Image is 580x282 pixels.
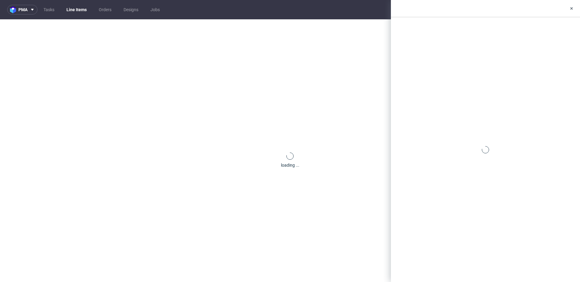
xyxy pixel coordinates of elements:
[10,6,18,13] img: logo
[7,5,37,14] button: pma
[147,5,163,14] a: Jobs
[18,8,27,12] span: pma
[281,162,299,168] div: loading ...
[95,5,115,14] a: Orders
[40,5,58,14] a: Tasks
[120,5,142,14] a: Designs
[63,5,90,14] a: Line Items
